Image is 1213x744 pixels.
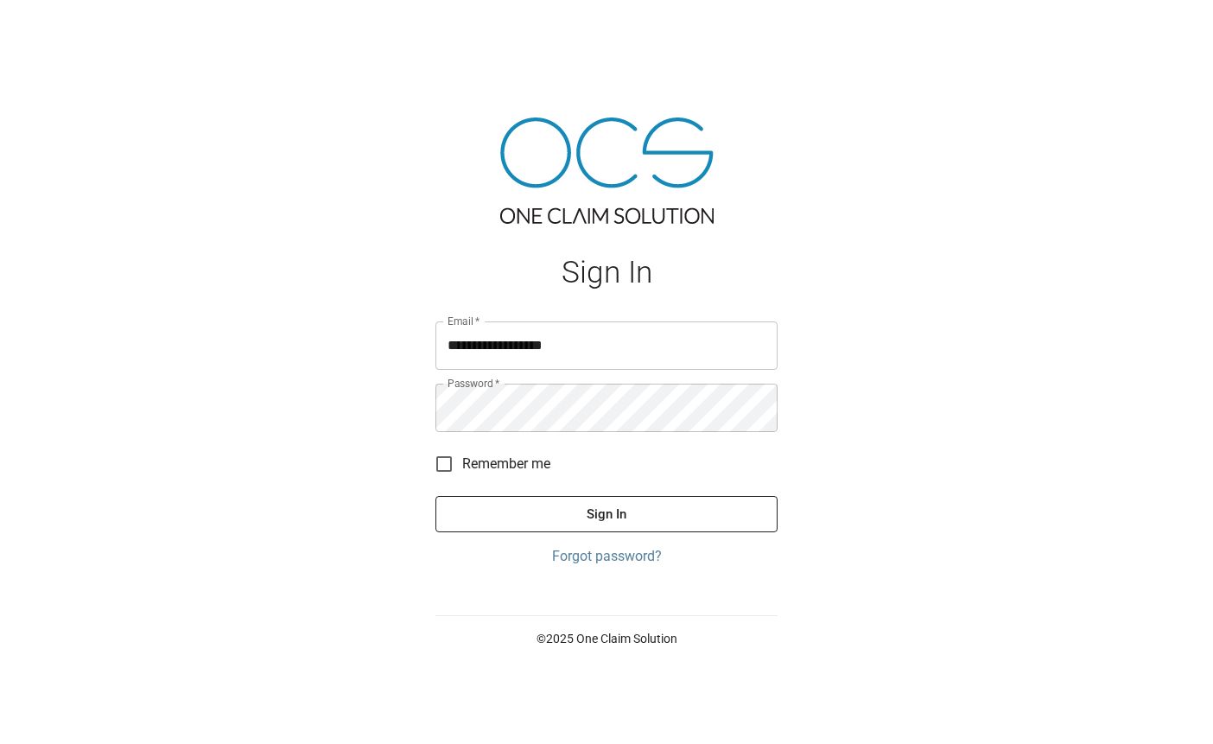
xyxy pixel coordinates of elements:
span: Remember me [462,454,550,474]
img: ocs-logo-tra.png [500,118,714,224]
label: Password [448,376,499,391]
a: Forgot password? [435,546,778,567]
label: Email [448,314,480,328]
button: Sign In [435,496,778,532]
h1: Sign In [435,255,778,290]
img: ocs-logo-white-transparent.png [21,10,90,45]
p: © 2025 One Claim Solution [435,630,778,647]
